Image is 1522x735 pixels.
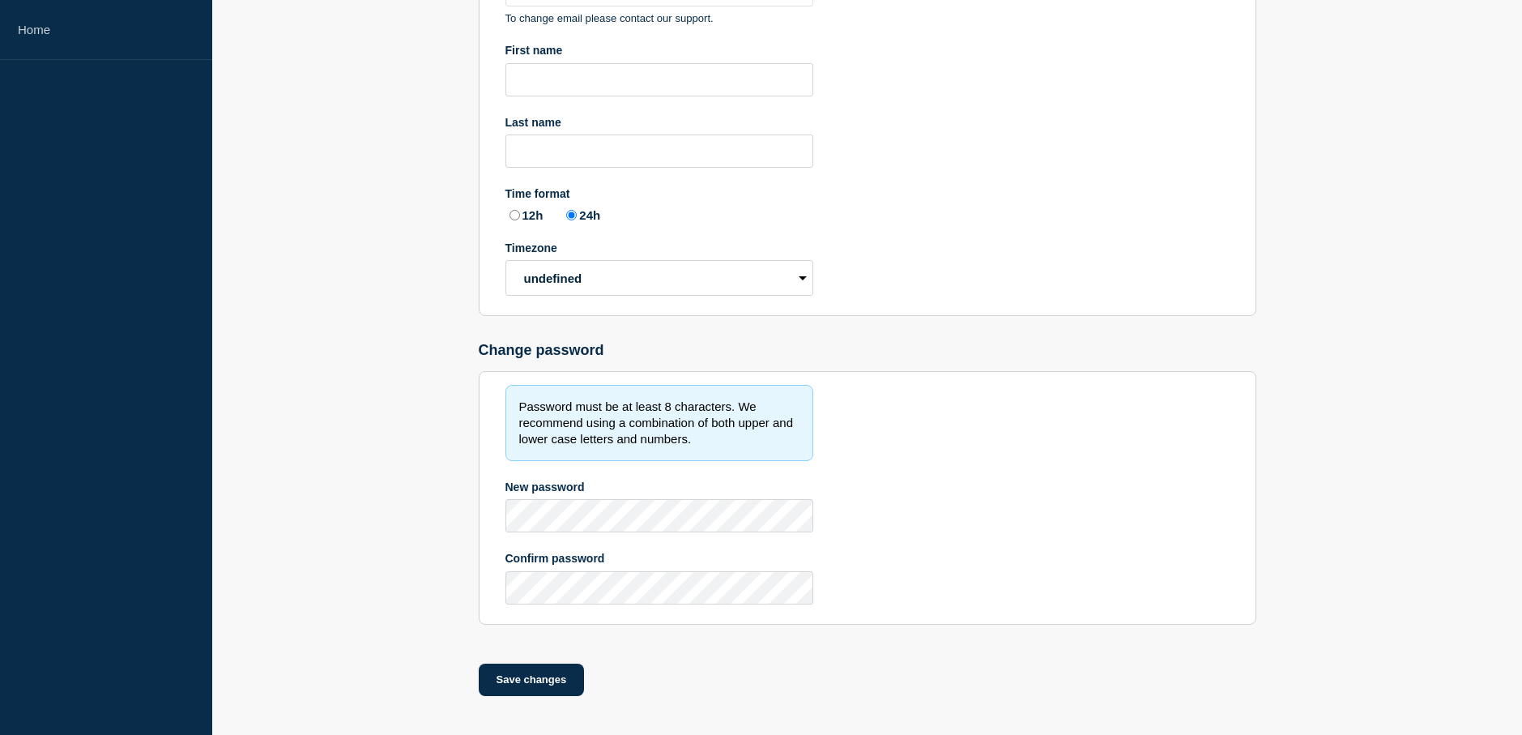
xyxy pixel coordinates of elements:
input: Last name [505,135,813,168]
p: To change email please contact our support. [505,12,813,24]
input: Confirm password [505,571,813,605]
div: New password [505,481,813,494]
label: 24h [562,207,600,222]
div: Timezone [505,241,813,254]
div: Confirm password [505,552,813,565]
div: Time format [505,187,813,200]
input: 12h [509,210,520,220]
input: New password [505,499,813,532]
input: 24h [566,210,577,220]
button: Save changes [479,664,585,696]
div: First name [505,44,813,57]
h2: Change password [479,342,1256,359]
input: First name [505,63,813,96]
div: Password must be at least 8 characters. We recommend using a combination of both upper and lower ... [505,385,813,461]
label: 12h [505,207,544,222]
div: Last name [505,116,813,129]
